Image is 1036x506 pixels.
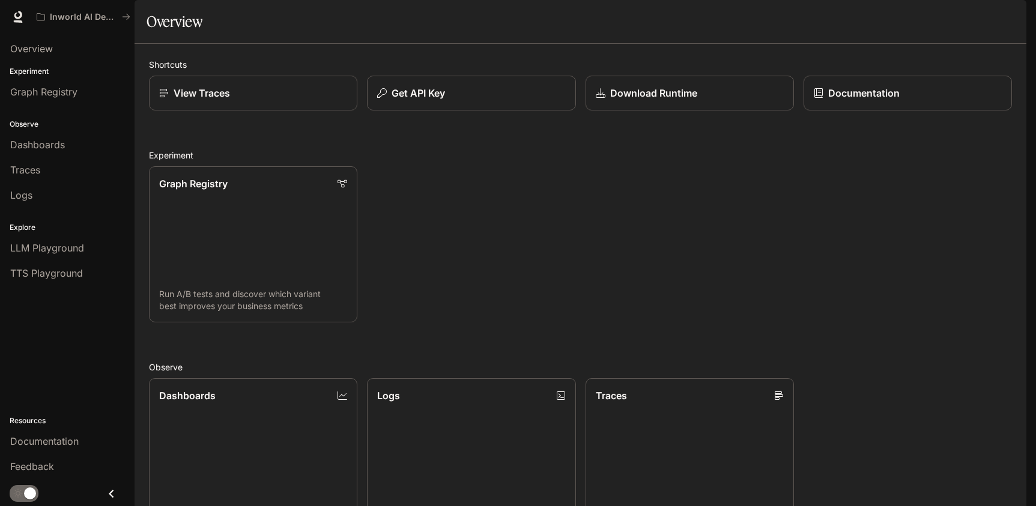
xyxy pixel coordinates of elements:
p: Run A/B tests and discover which variant best improves your business metrics [159,288,347,312]
p: Inworld AI Demos [50,12,117,22]
p: Documentation [828,86,900,100]
a: Documentation [804,76,1012,110]
h2: Experiment [149,149,1012,161]
button: Get API Key [367,76,575,110]
h1: Overview [147,10,202,34]
p: Graph Registry [159,176,228,191]
a: View Traces [149,76,357,110]
a: Download Runtime [586,76,794,110]
p: Download Runtime [610,86,697,100]
p: Get API Key [392,86,445,100]
h2: Shortcuts [149,58,1012,71]
h2: Observe [149,361,1012,373]
p: View Traces [174,86,230,100]
a: Graph RegistryRun A/B tests and discover which variant best improves your business metrics [149,166,357,322]
p: Traces [596,388,627,403]
p: Logs [377,388,400,403]
p: Dashboards [159,388,216,403]
button: All workspaces [31,5,136,29]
